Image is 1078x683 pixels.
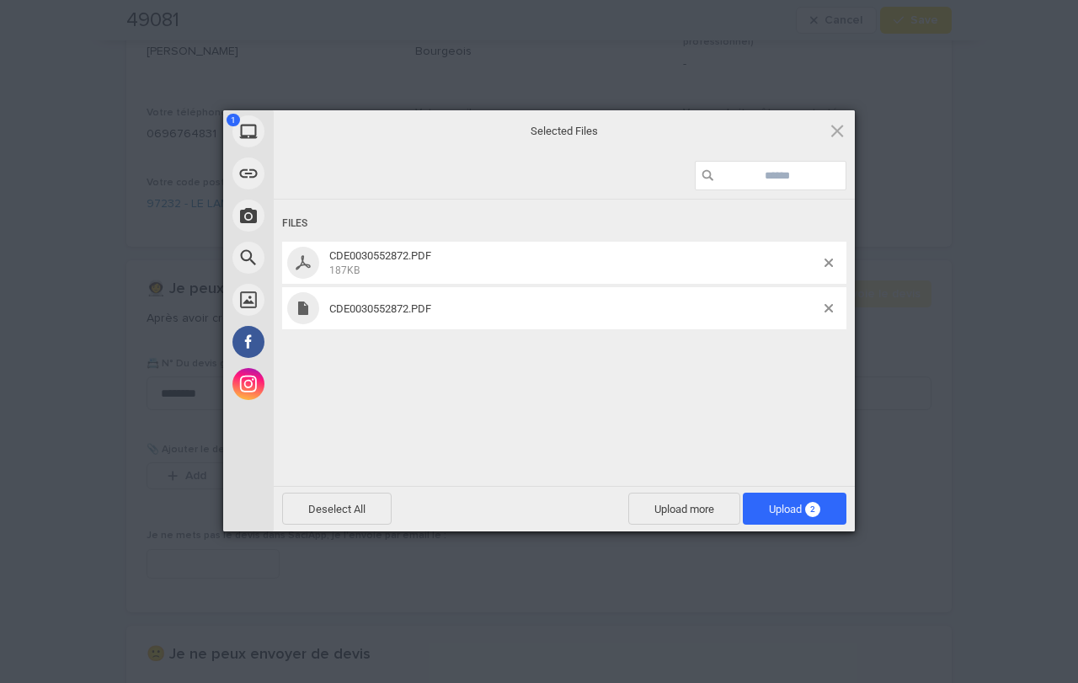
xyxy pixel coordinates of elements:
span: 2 [805,502,820,517]
span: Upload more [628,493,740,525]
span: CDE0030552872.PDF [324,249,825,277]
div: Unsplash [223,279,425,321]
div: My Device [223,110,425,152]
div: Web Search [223,237,425,279]
span: CDE0030552872.PDF [329,249,431,262]
span: CDE0030552872.PDF [324,302,825,315]
span: Upload [743,493,846,525]
div: Instagram [223,363,425,405]
div: Link (URL) [223,152,425,195]
span: 187KB [329,264,360,276]
span: Click here or hit ESC to close picker [828,121,846,140]
span: Upload [769,503,820,515]
span: Deselect All [282,493,392,525]
span: Selected Files [396,123,733,138]
div: Facebook [223,321,425,363]
span: CDE0030552872.PDF [329,302,431,315]
span: 1 [227,114,240,126]
div: Take Photo [223,195,425,237]
div: Files [282,208,846,239]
